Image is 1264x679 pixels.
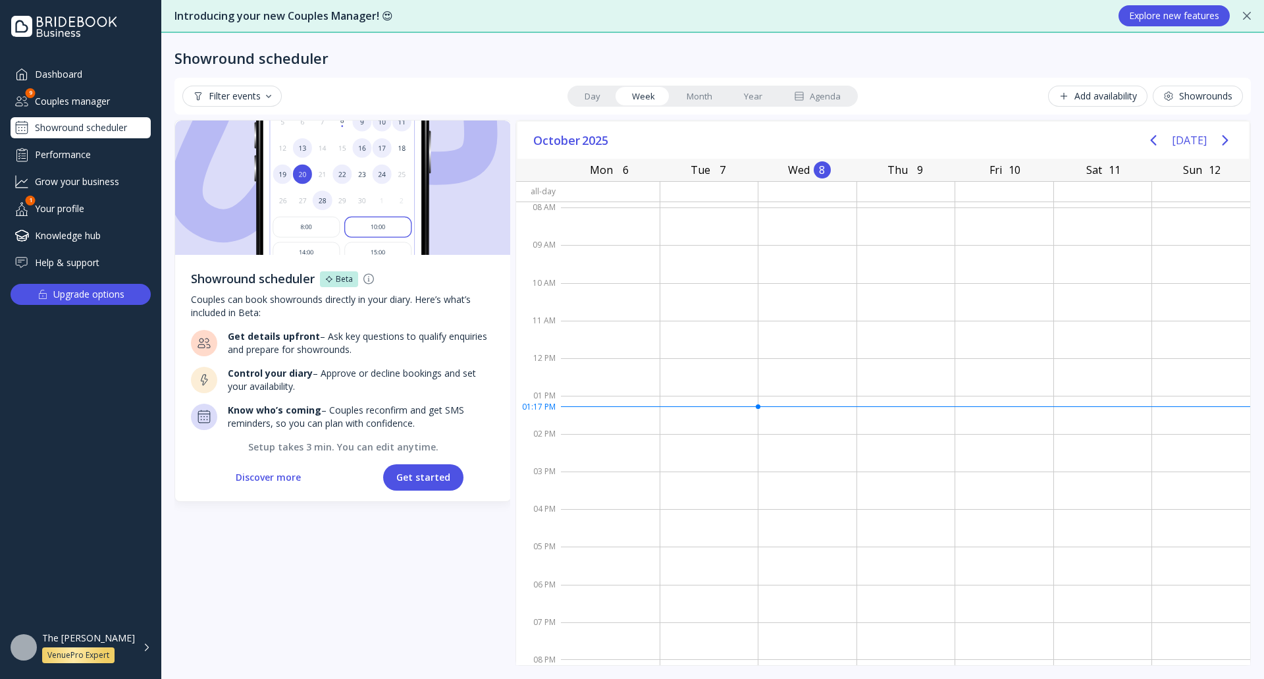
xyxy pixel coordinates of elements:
[47,650,109,661] div: VenuePro Expert
[1212,127,1238,153] button: Next page
[11,225,151,246] a: Knowledge hub
[11,198,151,219] div: Your profile
[191,441,495,454] div: Setup takes 3 min. You can edit anytime.
[569,87,616,105] a: Day
[533,130,582,150] span: October
[53,285,124,304] div: Upgrade options
[1006,161,1023,178] div: 10
[26,196,36,205] div: 1
[26,88,36,98] div: 9
[174,9,1105,24] div: Introducing your new Couples Manager! 😍
[383,464,463,491] button: Get started
[11,144,151,165] a: Performance
[11,63,151,85] a: Dashboard
[191,293,495,319] div: Couples can book showrounds directly in your diary. Here’s what’s included in Beta:
[516,350,561,388] div: 12 PM
[1153,86,1243,107] button: Showrounds
[182,86,282,107] button: Filter events
[516,313,561,350] div: 11 AM
[11,90,151,112] a: Couples manager9
[728,87,778,105] a: Year
[528,130,616,150] button: October2025
[516,539,561,576] div: 05 PM
[1179,161,1206,179] div: Sun
[228,330,320,342] strong: Get details upfront
[228,367,495,393] div: – Approve or decline bookings and set your availability.
[814,161,831,178] div: 8
[1059,91,1137,101] div: Add availability
[714,161,731,178] div: 7
[516,388,561,425] div: 01 PM
[11,284,151,305] button: Upgrade options
[687,161,714,179] div: Tue
[193,91,271,101] div: Filter events
[336,274,353,285] div: Beta
[516,182,561,201] div: All-day
[1082,161,1106,179] div: Sat
[912,161,929,178] div: 9
[883,161,912,179] div: Thu
[11,198,151,219] a: Your profile1
[11,252,151,273] a: Help & support
[11,171,151,192] a: Grow your business
[516,426,561,464] div: 02 PM
[1140,127,1167,153] button: Previous page
[1106,161,1123,178] div: 11
[516,614,561,652] div: 07 PM
[11,90,151,112] div: Couples manager
[1163,91,1232,101] div: Showrounds
[582,130,610,150] span: 2025
[1172,128,1207,152] button: [DATE]
[1129,11,1219,21] div: Explore new features
[1206,161,1223,178] div: 12
[586,161,617,179] div: Mon
[228,330,495,356] div: – Ask key questions to qualify enquiries and prepare for showrounds.
[516,577,561,614] div: 06 PM
[671,87,728,105] a: Month
[191,271,315,288] div: Showround scheduler
[1198,616,1264,679] iframe: Chat Widget
[516,237,561,275] div: 09 AM
[516,501,561,539] div: 04 PM
[516,652,561,668] div: 08 PM
[516,275,561,313] div: 10 AM
[617,161,634,178] div: 6
[11,634,37,661] img: dpr=1,fit=cover,g=face,w=48,h=48
[794,90,841,103] div: Agenda
[616,87,671,105] a: Week
[228,404,321,416] strong: Know who’s coming
[223,464,314,491] button: Discover more
[516,464,561,501] div: 03 PM
[516,200,561,237] div: 08 AM
[1048,86,1147,107] button: Add availability
[228,404,495,430] div: – Couples reconfirm and get SMS reminders, so you can plan with confidence.
[174,49,329,67] div: Showround scheduler
[986,161,1006,179] div: Fri
[228,367,313,379] strong: Control your diary
[42,632,135,644] div: The [PERSON_NAME]
[784,161,814,179] div: Wed
[11,117,151,138] a: Showround scheduler
[1119,5,1230,26] button: Explore new features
